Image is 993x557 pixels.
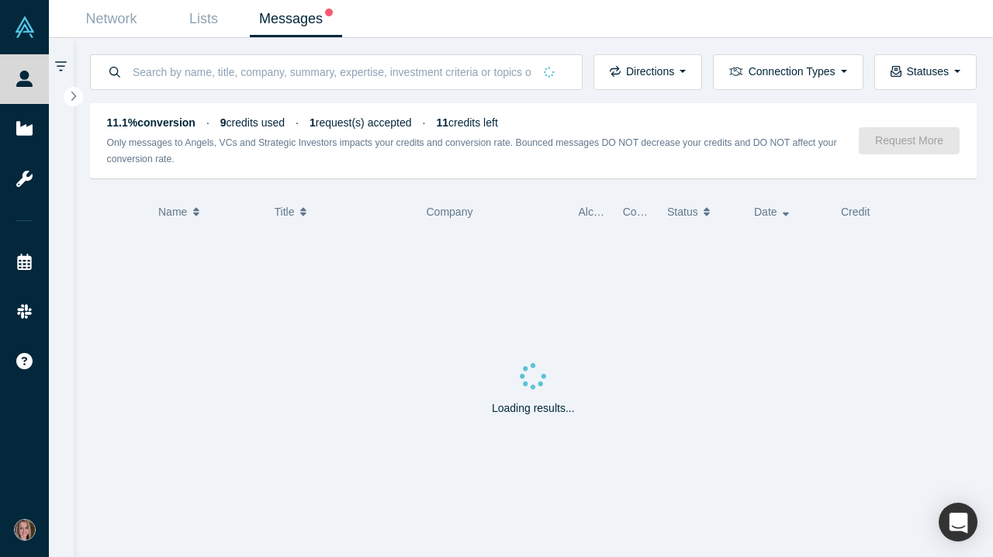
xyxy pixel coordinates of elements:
[713,54,863,90] button: Connection Types
[220,116,285,129] span: credits used
[874,54,977,90] button: Statuses
[158,195,258,228] button: Name
[157,1,250,37] a: Lists
[841,206,870,218] span: Credit
[623,206,704,218] span: Connection Type
[492,400,575,417] p: Loading results...
[427,206,473,218] span: Company
[65,1,157,37] a: Network
[220,116,227,129] strong: 9
[667,195,698,228] span: Status
[158,195,187,228] span: Name
[296,116,299,129] span: ·
[131,54,533,90] input: Search by name, title, company, summary, expertise, investment criteria or topics of focus
[206,116,209,129] span: ·
[754,195,825,228] button: Date
[593,54,702,90] button: Directions
[250,1,342,37] a: Messages
[754,195,777,228] span: Date
[423,116,426,129] span: ·
[14,16,36,38] img: Alchemist Vault Logo
[436,116,448,129] strong: 11
[14,519,36,541] img: Anna Fahey's Account
[579,206,651,218] span: Alchemist Role
[107,116,195,129] strong: 11.1% conversion
[667,195,738,228] button: Status
[107,137,837,164] small: Only messages to Angels, VCs and Strategic Investors impacts your credits and conversion rate. Bo...
[275,195,295,228] span: Title
[310,116,412,129] span: request(s) accepted
[436,116,497,129] span: credits left
[275,195,410,228] button: Title
[310,116,316,129] strong: 1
